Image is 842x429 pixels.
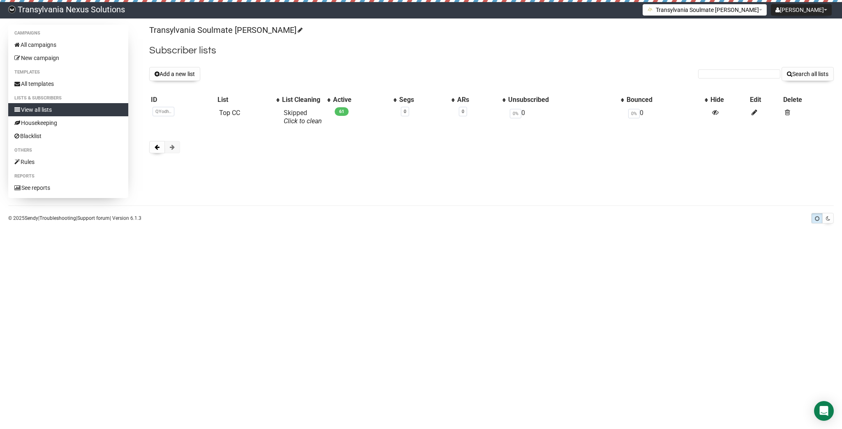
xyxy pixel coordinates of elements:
[643,4,767,16] button: Transylvania Soulmate [PERSON_NAME]
[284,109,322,125] span: Skipped
[153,107,174,116] span: QYodh..
[216,94,280,106] th: List: No sort applied, activate to apply an ascending sort
[331,94,398,106] th: Active: No sort applied, activate to apply an ascending sort
[750,96,780,104] div: Edit
[8,51,128,65] a: New campaign
[333,96,390,104] div: Active
[149,67,200,81] button: Add a new list
[457,96,498,104] div: ARs
[8,67,128,77] li: Templates
[709,94,748,106] th: Hide: No sort applied, sorting is disabled
[149,25,301,35] a: Transylvania Soulmate [PERSON_NAME]
[625,94,709,106] th: Bounced: No sort applied, activate to apply an ascending sort
[782,94,834,106] th: Delete: No sort applied, sorting is disabled
[8,145,128,155] li: Others
[783,96,832,104] div: Delete
[710,96,747,104] div: Hide
[748,94,782,106] th: Edit: No sort applied, sorting is disabled
[149,94,216,106] th: ID: No sort applied, sorting is disabled
[782,67,834,81] button: Search all lists
[219,109,240,117] a: Top CC
[8,93,128,103] li: Lists & subscribers
[462,109,464,114] a: 0
[8,214,141,223] p: © 2025 | | | Version 6.1.3
[8,116,128,129] a: Housekeeping
[77,215,110,221] a: Support forum
[335,107,349,116] span: 61
[771,4,832,16] button: [PERSON_NAME]
[627,96,701,104] div: Bounced
[510,109,521,118] span: 0%
[39,215,76,221] a: Troubleshooting
[507,94,625,106] th: Unsubscribed: No sort applied, activate to apply an ascending sort
[8,103,128,116] a: View all lists
[8,171,128,181] li: Reports
[625,106,709,129] td: 0
[398,94,455,106] th: Segs: No sort applied, activate to apply an ascending sort
[282,96,323,104] div: List Cleaning
[151,96,214,104] div: ID
[399,96,447,104] div: Segs
[507,106,625,129] td: 0
[456,94,507,106] th: ARs: No sort applied, activate to apply an ascending sort
[508,96,617,104] div: Unsubscribed
[8,28,128,38] li: Campaigns
[8,6,16,13] img: 586cc6b7d8bc403f0c61b981d947c989
[8,129,128,143] a: Blacklist
[284,117,322,125] a: Click to clean
[25,215,38,221] a: Sendy
[217,96,272,104] div: List
[8,77,128,90] a: All templates
[647,6,654,13] img: 1.png
[8,181,128,194] a: See reports
[628,109,640,118] span: 0%
[8,38,128,51] a: All campaigns
[149,43,834,58] h2: Subscriber lists
[814,401,834,421] div: Open Intercom Messenger
[280,94,331,106] th: List Cleaning: No sort applied, activate to apply an ascending sort
[8,155,128,168] a: Rules
[404,109,406,114] a: 0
